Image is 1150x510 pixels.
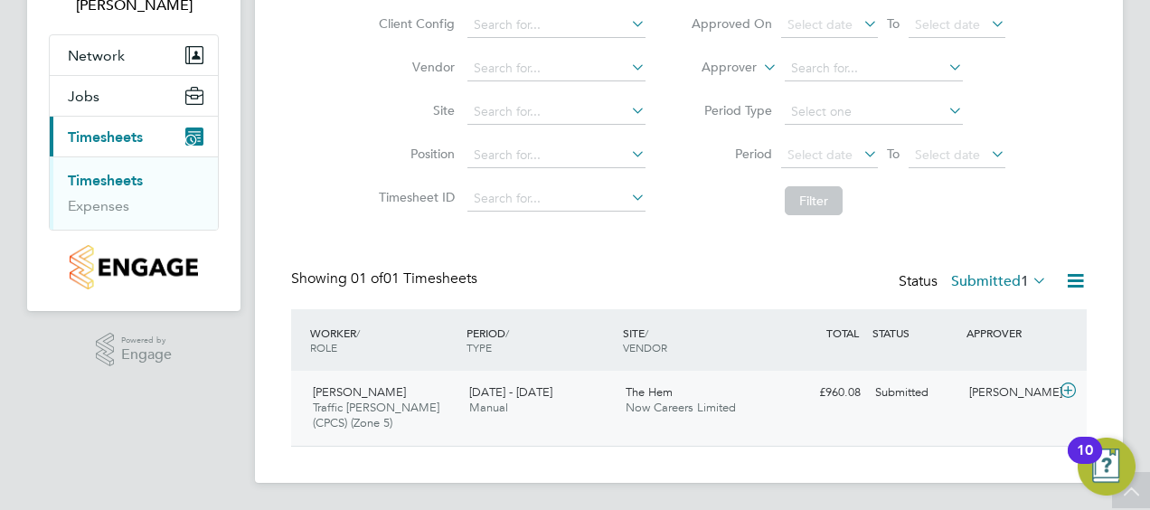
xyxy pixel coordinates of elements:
span: The Hem [626,384,673,400]
label: Position [373,146,455,162]
span: TYPE [467,340,492,354]
button: Filter [785,186,843,215]
div: £960.08 [774,378,868,408]
input: Search for... [467,13,646,38]
input: Search for... [467,56,646,81]
span: 01 of [351,269,383,288]
span: / [505,326,509,340]
label: Period [691,146,772,162]
span: TOTAL [826,326,859,340]
span: To [881,12,905,35]
span: VENDOR [623,340,667,354]
span: Engage [121,347,172,363]
div: Showing [291,269,481,288]
a: Go to home page [49,245,219,289]
span: Manual [469,400,508,415]
input: Search for... [785,56,963,81]
label: Timesheet ID [373,189,455,205]
span: Select date [787,146,853,163]
div: Status [899,269,1051,295]
div: STATUS [868,316,962,349]
a: Expenses [68,197,129,214]
input: Select one [785,99,963,125]
span: / [645,326,648,340]
span: 01 Timesheets [351,269,477,288]
span: Powered by [121,333,172,348]
input: Search for... [467,99,646,125]
a: Timesheets [68,172,143,189]
button: Timesheets [50,117,218,156]
button: Jobs [50,76,218,116]
div: WORKER [306,316,462,364]
div: Timesheets [50,156,218,230]
label: Site [373,102,455,118]
span: [PERSON_NAME] [313,384,406,400]
label: Vendor [373,59,455,75]
span: [DATE] - [DATE] [469,384,552,400]
span: Network [68,47,125,64]
span: ROLE [310,340,337,354]
button: Open Resource Center, 10 new notifications [1078,438,1136,496]
span: Select date [787,16,853,33]
span: Timesheets [68,128,143,146]
label: Approved On [691,15,772,32]
div: [PERSON_NAME] [962,378,1056,408]
span: To [881,142,905,165]
a: Powered byEngage [96,333,173,367]
label: Submitted [951,272,1047,290]
img: countryside-properties-logo-retina.png [70,245,197,289]
span: Traffic [PERSON_NAME] (CPCS) (Zone 5) [313,400,439,430]
span: / [356,326,360,340]
div: Submitted [868,378,962,408]
div: PERIOD [462,316,618,364]
span: Jobs [68,88,99,105]
span: 1 [1021,272,1029,290]
button: Network [50,35,218,75]
span: Select date [915,16,980,33]
input: Search for... [467,186,646,212]
div: SITE [618,316,775,364]
span: Now Careers Limited [626,400,736,415]
input: Search for... [467,143,646,168]
span: Select date [915,146,980,163]
label: Period Type [691,102,772,118]
div: APPROVER [962,316,1056,349]
label: Client Config [373,15,455,32]
div: 10 [1077,450,1093,474]
label: Approver [675,59,757,77]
